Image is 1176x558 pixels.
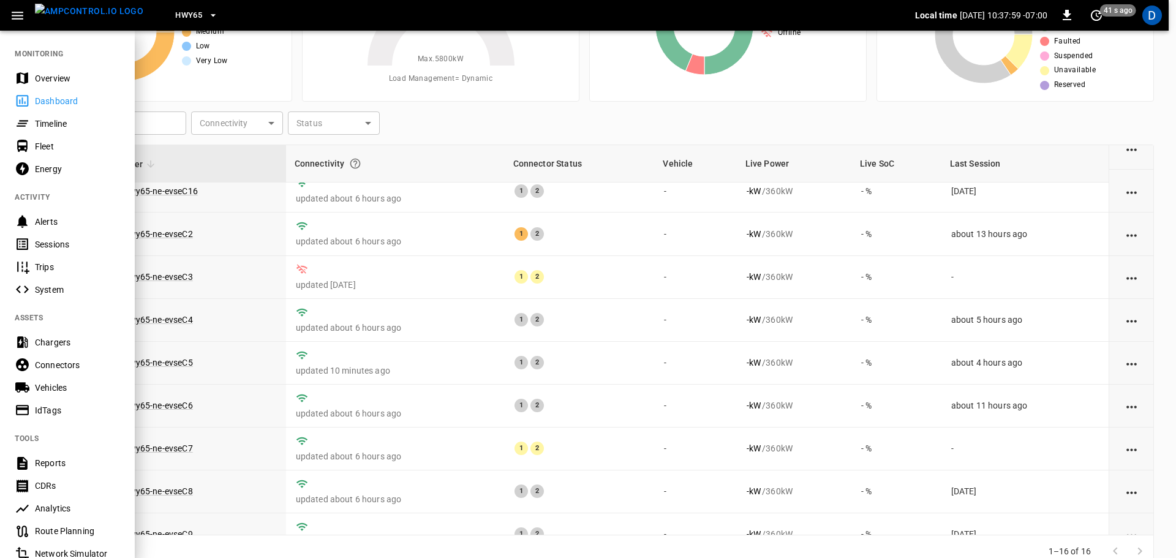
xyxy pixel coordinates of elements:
[35,95,120,107] div: Dashboard
[35,118,120,130] div: Timeline
[35,163,120,175] div: Energy
[175,9,202,23] span: HWY65
[35,457,120,469] div: Reports
[35,261,120,273] div: Trips
[35,140,120,153] div: Fleet
[35,336,120,349] div: Chargers
[35,404,120,417] div: IdTags
[1087,6,1106,25] button: set refresh interval
[915,9,957,21] p: Local time
[35,359,120,371] div: Connectors
[1100,4,1136,17] span: 41 s ago
[35,382,120,394] div: Vehicles
[35,480,120,492] div: CDRs
[35,216,120,228] div: Alerts
[35,238,120,251] div: Sessions
[960,9,1047,21] p: [DATE] 10:37:59 -07:00
[35,525,120,537] div: Route Planning
[35,284,120,296] div: System
[35,72,120,85] div: Overview
[1142,6,1162,25] div: profile-icon
[35,4,143,19] img: ampcontrol.io logo
[35,502,120,515] div: Analytics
